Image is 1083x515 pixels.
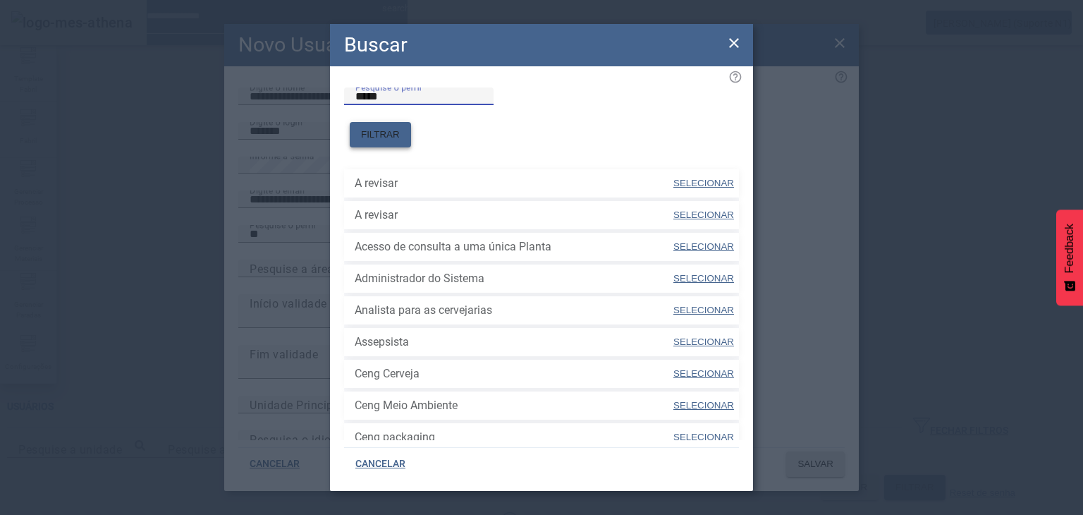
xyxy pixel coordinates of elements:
[361,128,400,142] span: FILTRAR
[673,210,734,220] span: SELECIONAR
[672,329,735,355] button: SELECIONAR
[673,273,734,284] span: SELECIONAR
[673,432,734,442] span: SELECIONAR
[672,171,735,196] button: SELECIONAR
[355,397,672,414] span: Ceng Meio Ambiente
[350,122,411,147] button: FILTRAR
[355,175,672,192] span: A revisar
[672,298,735,323] button: SELECIONAR
[344,452,417,477] button: CANCELAR
[672,361,735,387] button: SELECIONAR
[344,30,408,60] h2: Buscar
[672,393,735,418] button: SELECIONAR
[673,400,734,411] span: SELECIONAR
[673,178,734,188] span: SELECIONAR
[355,457,405,471] span: CANCELAR
[355,365,672,382] span: Ceng Cerveja
[355,270,672,287] span: Administrador do Sistema
[355,334,672,351] span: Assepsista
[355,207,672,224] span: A revisar
[673,337,734,347] span: SELECIONAR
[672,234,735,260] button: SELECIONAR
[673,241,734,252] span: SELECIONAR
[355,82,422,92] mat-label: Pesquise o perfil
[673,305,734,315] span: SELECIONAR
[673,368,734,379] span: SELECIONAR
[672,202,735,228] button: SELECIONAR
[1056,210,1083,305] button: Feedback - Mostrar pesquisa
[672,425,735,450] button: SELECIONAR
[1063,224,1076,273] span: Feedback
[672,266,735,291] button: SELECIONAR
[355,302,672,319] span: Analista para as cervejarias
[355,429,672,446] span: Ceng packaging
[355,238,672,255] span: Acesso de consulta a uma única Planta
